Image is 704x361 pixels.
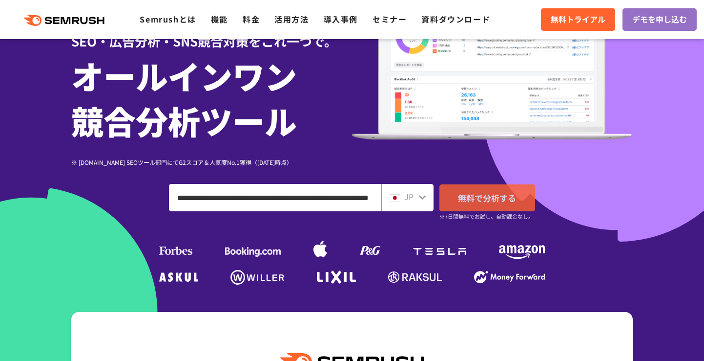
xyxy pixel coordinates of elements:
[404,191,414,203] span: JP
[439,212,534,221] small: ※7日間無料でお試し。自動課金なし。
[458,192,516,204] span: 無料で分析する
[274,13,309,25] a: 活用方法
[324,13,358,25] a: 導入事例
[439,184,535,211] a: 無料で分析する
[421,13,490,25] a: 資料ダウンロード
[632,13,687,26] span: デモを申し込む
[622,8,697,31] a: デモを申し込む
[243,13,260,25] a: 料金
[169,184,381,211] input: ドメイン、キーワードまたはURLを入力してください
[140,13,196,25] a: Semrushとは
[211,13,228,25] a: 機能
[541,8,615,31] a: 無料トライアル
[373,13,407,25] a: セミナー
[71,53,352,143] h1: オールインワン 競合分析ツール
[71,158,352,167] div: ※ [DOMAIN_NAME] SEOツール部門にてG2スコア＆人気度No.1獲得（[DATE]時点）
[551,13,605,26] span: 無料トライアル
